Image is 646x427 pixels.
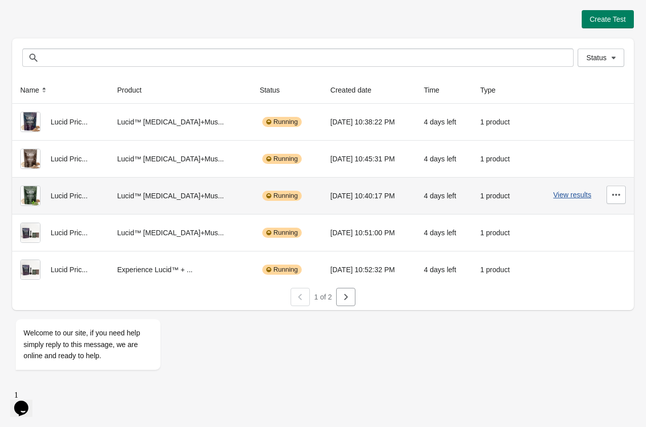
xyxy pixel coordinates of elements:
[20,112,101,132] div: Lucid Pric...
[331,112,408,132] div: [DATE] 10:38:22 PM
[480,112,517,132] div: 1 product
[314,293,332,301] span: 1 of 2
[117,112,243,132] div: Lucid™ [MEDICAL_DATA]+Mus...
[480,223,517,243] div: 1 product
[331,186,408,206] div: [DATE] 10:40:17 PM
[20,149,101,169] div: Lucid Pric...
[424,260,464,280] div: 4 days left
[117,223,243,243] div: Lucid™ [MEDICAL_DATA]+Mus...
[480,149,517,169] div: 1 product
[578,49,624,67] button: Status
[586,54,607,62] span: Status
[476,81,509,99] button: Type
[20,223,101,243] div: Lucid Pric...
[262,117,302,127] div: Running
[480,260,517,280] div: 1 product
[117,149,243,169] div: Lucid™ [MEDICAL_DATA]+Mus...
[262,154,302,164] div: Running
[113,81,155,99] button: Product
[20,186,101,206] div: Lucid Pric...
[256,81,294,99] button: Status
[331,223,408,243] div: [DATE] 10:51:00 PM
[327,81,386,99] button: Created date
[262,228,302,238] div: Running
[582,10,634,28] button: Create Test
[331,260,408,280] div: [DATE] 10:52:32 PM
[10,387,43,417] iframe: chat widget
[262,265,302,275] div: Running
[424,186,464,206] div: 4 days left
[262,191,302,201] div: Running
[331,149,408,169] div: [DATE] 10:45:31 PM
[590,15,626,23] span: Create Test
[424,149,464,169] div: 4 days left
[16,81,53,99] button: Name
[553,191,591,199] button: View results
[420,81,454,99] button: Time
[10,228,192,381] iframe: chat widget
[424,112,464,132] div: 4 days left
[424,223,464,243] div: 4 days left
[117,186,243,206] div: Lucid™ [MEDICAL_DATA]+Mus...
[480,186,517,206] div: 1 product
